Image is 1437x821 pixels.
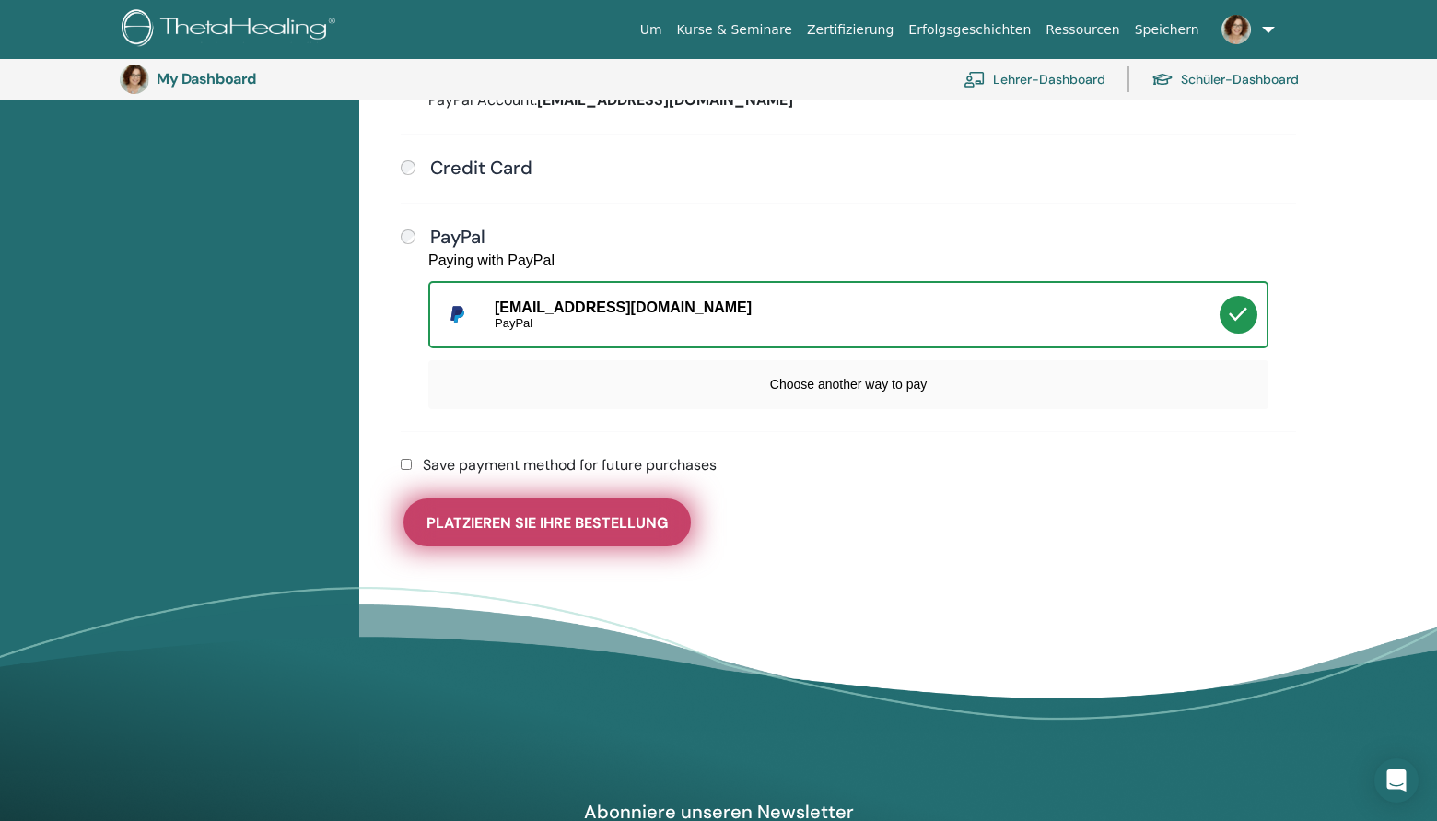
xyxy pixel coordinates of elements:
div: Choose another way to pay [428,360,1268,409]
a: Schüler-Dashboard [1151,59,1299,100]
strong: [EMAIL_ADDRESS][DOMAIN_NAME] [537,90,793,110]
div: [EMAIL_ADDRESS][DOMAIN_NAME]PayPal [428,281,1268,348]
img: chalkboard-teacher.svg [964,71,986,88]
a: Kurse & Seminare [670,13,800,47]
a: Speichern [1127,13,1207,47]
h4: Credit Card [430,157,532,179]
img: default.jpg [120,65,149,94]
div: Open Intercom Messenger [1374,758,1419,803]
a: Zertifizierung [800,13,901,47]
span: Platzieren Sie Ihre Bestellung [426,513,668,533]
h4: PayPal [430,226,485,248]
div: [EMAIL_ADDRESS][DOMAIN_NAME] [495,299,1220,331]
img: logo.png [122,9,342,51]
a: Ressourcen [1038,13,1127,47]
div: Paying with PayPal [428,252,555,269]
span: Choose another way to pay [770,377,927,393]
img: default.jpg [1221,15,1251,44]
a: Erfolgsgeschichten [901,13,1038,47]
a: Um [633,13,670,47]
img: graduation-cap.svg [1151,72,1174,88]
div: PayPal [495,316,1220,331]
h3: My Dashboard [157,70,341,88]
button: Platzieren Sie Ihre Bestellung [403,498,691,546]
a: Lehrer-Dashboard [964,59,1105,100]
label: Save payment method for future purchases [423,454,717,476]
div: PayPal Account: [415,89,848,111]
